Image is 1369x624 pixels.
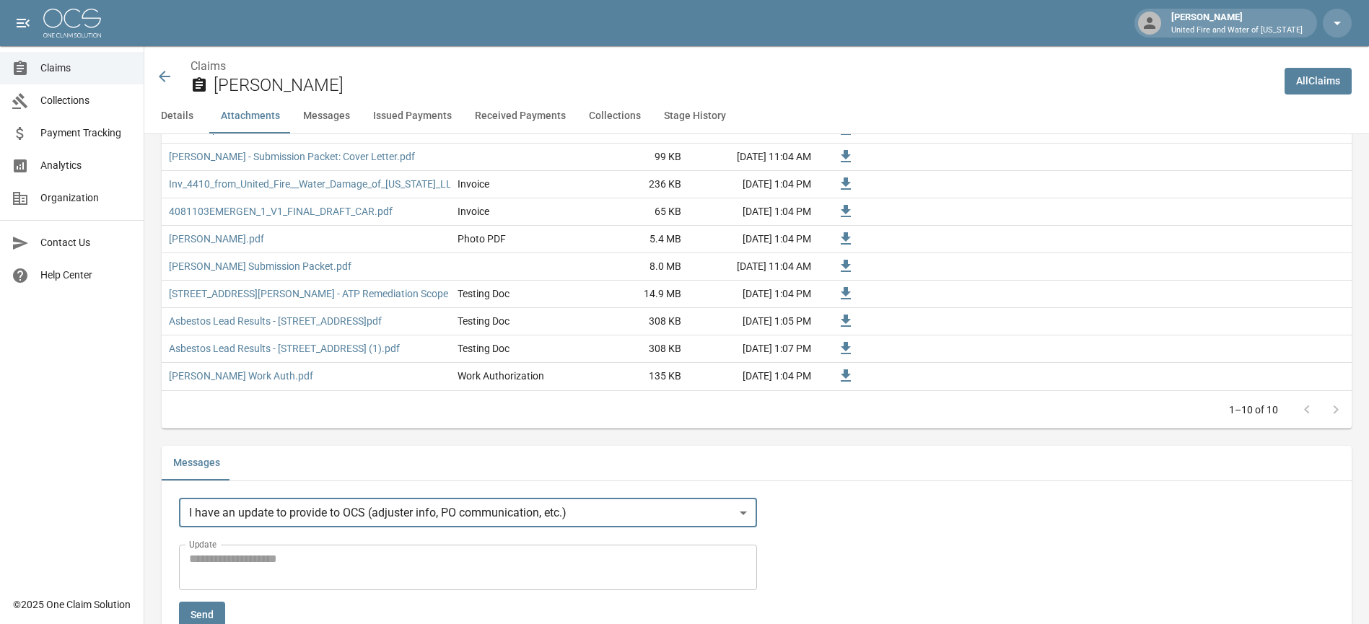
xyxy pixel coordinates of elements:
span: Contact Us [40,235,132,250]
div: Photo PDF [458,232,506,246]
div: [DATE] 1:07 PM [688,335,818,363]
div: [DATE] 1:04 PM [688,281,818,308]
a: [STREET_ADDRESS][PERSON_NAME] - ATP Remediation Scope 92225.pdf [169,286,497,301]
span: Collections [40,93,132,108]
div: [DATE] 11:04 AM [688,253,818,281]
div: Invoice [458,177,489,191]
img: ocs-logo-white-transparent.png [43,9,101,38]
div: [DATE] 1:04 PM [688,363,818,390]
button: Messages [162,446,232,480]
span: Payment Tracking [40,126,132,141]
div: anchor tabs [144,99,1369,133]
div: 8.0 MB [580,253,688,281]
div: Testing Doc [458,286,509,301]
button: Attachments [209,99,292,133]
div: Testing Doc [458,341,509,356]
p: 1–10 of 10 [1229,403,1278,417]
div: [DATE] 1:04 PM [688,198,818,226]
div: 65 KB [580,198,688,226]
a: Inv_4410_from_United_Fire__Water_Damage_of_[US_STATE]_LLC_25380.pdf [169,177,509,191]
div: 308 KB [580,308,688,335]
button: open drawer [9,9,38,38]
div: I have an update to provide to OCS (adjuster info, PO communication, etc.) [179,498,757,527]
button: Messages [292,99,362,133]
a: AllClaims [1285,68,1352,95]
a: [PERSON_NAME].pdf [169,232,264,246]
h2: [PERSON_NAME] [214,75,1273,96]
a: [PERSON_NAME] Submission Packet.pdf [169,259,351,273]
div: 99 KB [580,144,688,171]
span: Help Center [40,268,132,283]
nav: breadcrumb [191,58,1273,75]
a: Claims [191,59,226,73]
span: Analytics [40,158,132,173]
button: Received Payments [463,99,577,133]
a: Asbestos Lead Results - [STREET_ADDRESS] (1).pdf [169,341,400,356]
div: related-list tabs [162,446,1352,480]
span: Organization [40,190,132,206]
div: 135 KB [580,363,688,390]
span: Claims [40,61,132,76]
button: Issued Payments [362,99,463,133]
div: 236 KB [580,171,688,198]
a: [PERSON_NAME] Work Auth.pdf [169,369,313,383]
div: 14.9 MB [580,281,688,308]
div: [DATE] 11:04 AM [688,144,818,171]
div: 5.4 MB [580,226,688,253]
div: Invoice [458,204,489,219]
div: [DATE] 1:05 PM [688,308,818,335]
label: Update [189,538,216,550]
button: Collections [577,99,652,133]
p: United Fire and Water of [US_STATE] [1171,25,1303,37]
a: 4081103EMERGEN_1_V1_FINAL_DRAFT_CAR.pdf [169,204,393,219]
div: © 2025 One Claim Solution [13,597,131,612]
div: Work Authorization [458,369,544,383]
div: 308 KB [580,335,688,363]
button: Stage History [652,99,738,133]
div: [PERSON_NAME] [1165,10,1308,36]
div: [DATE] 1:04 PM [688,226,818,253]
a: [PERSON_NAME] - Submission Packet: Cover Letter.pdf [169,149,415,164]
button: Details [144,99,209,133]
div: [DATE] 1:04 PM [688,171,818,198]
div: Testing Doc [458,314,509,328]
a: Asbestos Lead Results - [STREET_ADDRESS]pdf [169,314,382,328]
